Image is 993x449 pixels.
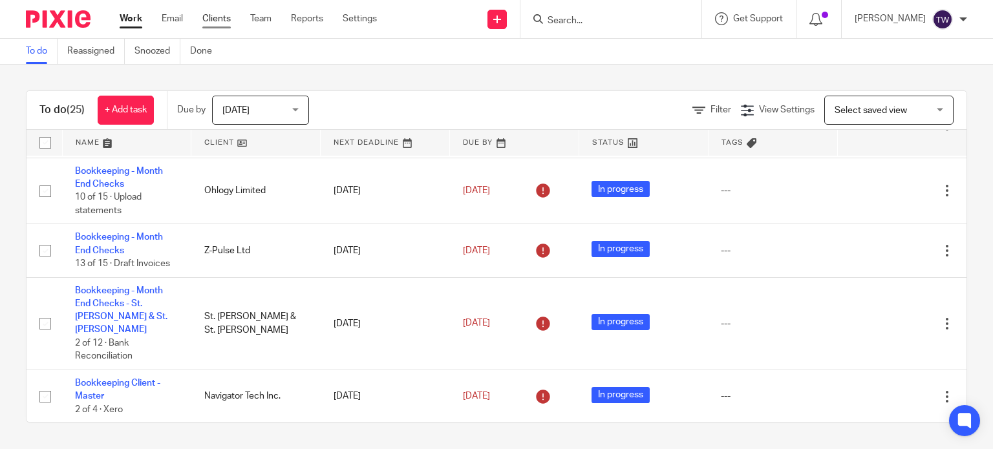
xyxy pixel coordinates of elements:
[733,14,783,23] span: Get Support
[98,96,154,125] a: + Add task
[321,158,450,224] td: [DATE]
[190,39,222,64] a: Done
[222,106,250,115] span: [DATE]
[120,12,142,25] a: Work
[191,370,321,423] td: Navigator Tech Inc.
[710,105,731,114] span: Filter
[592,387,650,403] span: In progress
[39,103,85,117] h1: To do
[162,12,183,25] a: Email
[546,16,663,27] input: Search
[134,39,180,64] a: Snoozed
[75,286,167,335] a: Bookkeeping - Month End Checks - St. [PERSON_NAME] & St. [PERSON_NAME]
[855,12,926,25] p: [PERSON_NAME]
[191,224,321,277] td: Z-Pulse Ltd
[592,241,650,257] span: In progress
[177,103,206,116] p: Due by
[291,12,323,25] a: Reports
[463,246,490,255] span: [DATE]
[75,405,123,414] span: 2 of 4 · Xero
[321,370,450,423] td: [DATE]
[721,184,824,197] div: ---
[75,339,133,361] span: 2 of 12 · Bank Reconciliation
[26,10,91,28] img: Pixie
[835,106,907,115] span: Select saved view
[592,181,650,197] span: In progress
[721,317,824,330] div: ---
[75,259,170,268] span: 13 of 15 · Draft Invoices
[463,319,490,328] span: [DATE]
[721,390,824,402] div: ---
[759,105,815,114] span: View Settings
[932,9,953,30] img: svg%3E
[75,379,160,401] a: Bookkeeping Client - Master
[592,314,650,330] span: In progress
[75,233,163,255] a: Bookkeeping - Month End Checks
[191,158,321,224] td: Ohlogy Limited
[321,224,450,277] td: [DATE]
[321,277,450,370] td: [DATE]
[721,139,743,146] span: Tags
[67,105,85,115] span: (25)
[463,392,490,401] span: [DATE]
[191,277,321,370] td: St. [PERSON_NAME] & St. [PERSON_NAME]
[721,244,824,257] div: ---
[26,39,58,64] a: To do
[343,12,377,25] a: Settings
[75,167,163,189] a: Bookkeeping - Month End Checks
[250,12,272,25] a: Team
[75,193,142,215] span: 10 of 15 · Upload statements
[463,186,490,195] span: [DATE]
[202,12,231,25] a: Clients
[67,39,125,64] a: Reassigned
